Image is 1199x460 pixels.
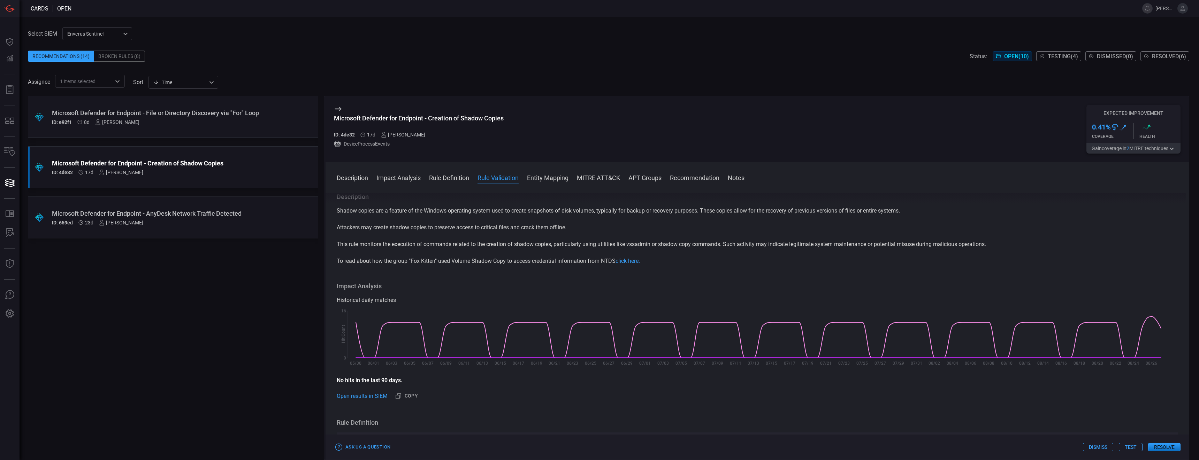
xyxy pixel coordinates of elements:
[337,392,388,400] a: Open results in SIEM
[603,361,614,366] text: 06/27
[393,390,421,402] button: Copy
[1092,123,1111,131] h3: 0.41 %
[28,79,50,85] span: Assignee
[337,282,1178,290] h3: Impact Analysis
[856,361,868,366] text: 07/25
[334,140,504,147] div: DeviceProcessEvents
[95,119,139,125] div: [PERSON_NAME]
[621,361,633,366] text: 06/29
[85,220,93,225] span: Aug 27, 2025 8:31 AM
[694,361,705,366] text: 07/07
[965,361,976,366] text: 08/06
[367,132,375,138] span: Sep 02, 2025 11:50 AM
[386,361,397,366] text: 06/03
[531,361,542,366] text: 06/19
[60,78,96,85] span: 1 Items selected
[1048,53,1078,60] span: Testing ( 4 )
[577,173,620,181] button: MITRE ATT&CK
[670,173,719,181] button: Recommendation
[628,173,662,181] button: APT Groups
[337,207,1178,215] p: Shadow copies are a feature of the Windows operating system used to create snapshots of disk volu...
[993,51,1032,61] button: Open(10)
[549,361,560,366] text: 06/21
[567,361,578,366] text: 06/23
[52,210,268,217] div: Microsoft Defender for Endpoint - AnyDesk Network Traffic Detected
[1086,110,1181,116] h5: Expected Improvement
[376,173,421,181] button: Impact Analysis
[1,206,18,222] button: Rule Catalog
[1083,443,1113,451] button: Dismiss
[1092,134,1133,139] div: Coverage
[337,377,402,384] strong: No hits in the last 90 days.
[350,361,361,366] text: 05/30
[1,175,18,191] button: Cards
[1074,361,1085,366] text: 08/18
[1,34,18,50] button: Dashboard
[404,361,415,366] text: 06/05
[929,361,940,366] text: 08/02
[838,361,850,366] text: 07/23
[983,361,994,366] text: 08/08
[84,119,90,125] span: Sep 11, 2025 6:31 AM
[28,51,94,62] div: Recommendations (14)
[381,132,425,138] div: [PERSON_NAME]
[85,170,93,175] span: Sep 02, 2025 11:50 AM
[1,143,18,160] button: Inventory
[527,173,568,181] button: Entity Mapping
[730,361,741,366] text: 07/11
[1,287,18,303] button: Ask Us A Question
[476,361,488,366] text: 06/13
[337,296,1178,304] div: Historical daily matches
[52,109,268,117] div: Microsoft Defender for Endpoint - File or Directory Discovery via "For" Loop
[970,53,987,60] span: Status:
[94,51,145,62] div: Broken Rules (8)
[616,258,640,264] a: click here.
[440,361,452,366] text: 06/09
[784,361,795,366] text: 07/17
[133,79,143,86] label: sort
[1036,51,1081,61] button: Testing(4)
[1152,53,1186,60] span: Resolved ( 6 )
[1086,143,1181,154] button: Gaincoverage in2MITRE techniques
[1,50,18,67] button: Detections
[1155,6,1175,11] span: [PERSON_NAME].[PERSON_NAME]
[1092,361,1103,366] text: 08/20
[748,361,759,366] text: 07/13
[1110,361,1121,366] text: 08/22
[1,255,18,272] button: Threat Intelligence
[1146,361,1157,366] text: 08/26
[52,159,268,167] div: Microsoft Defender for Endpoint - Creation of Shadow Copies
[99,170,143,175] div: [PERSON_NAME]
[766,361,777,366] text: 07/15
[1004,53,1029,60] span: Open ( 10 )
[513,361,524,366] text: 06/17
[344,356,346,361] text: 0
[1,112,18,129] button: MITRE - Detection Posture
[1001,361,1013,366] text: 08/10
[52,119,72,125] h5: ID: e92f1
[1,81,18,98] button: Reports
[31,5,48,12] span: Cards
[334,442,392,453] button: Ask Us a Question
[341,325,346,343] text: Hit Count
[337,240,1178,248] p: This rule monitors the execution of commands related to the creation of shadow copies, particular...
[113,76,122,86] button: Open
[585,361,596,366] text: 06/25
[153,79,207,86] div: Time
[675,361,687,366] text: 07/05
[67,30,121,37] p: Enverus Sentinel
[368,361,379,366] text: 06/01
[1055,361,1067,366] text: 08/16
[334,132,355,138] h5: ID: 4de32
[99,220,143,225] div: [PERSON_NAME]
[1037,361,1049,366] text: 08/14
[1019,361,1031,366] text: 08/12
[495,361,506,366] text: 06/15
[947,361,958,366] text: 08/04
[57,5,71,12] span: open
[1127,146,1129,151] span: 2
[341,309,346,313] text: 16
[802,361,814,366] text: 07/19
[337,223,1178,232] p: Attackers may create shadow copies to preserve access to critical files and crack them offline.
[1085,51,1136,61] button: Dismissed(0)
